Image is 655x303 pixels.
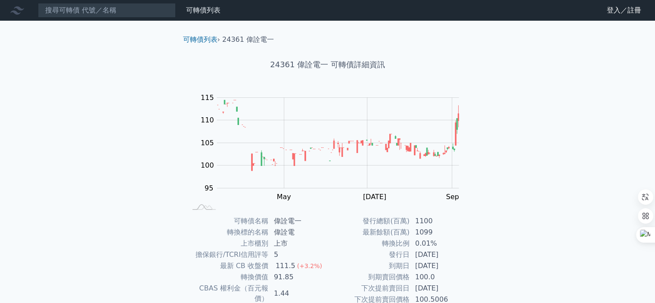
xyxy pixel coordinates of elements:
tspan: 115 [201,94,214,102]
td: [DATE] [410,249,469,260]
g: Chart [196,94,472,201]
td: 上市 [269,238,328,249]
tspan: 95 [205,184,213,192]
td: 轉換比例 [328,238,410,249]
a: 可轉債列表 [186,6,220,14]
li: › [183,34,220,45]
tspan: May [276,193,291,201]
td: 5 [269,249,328,260]
a: 登入／註冊 [600,3,648,17]
td: 到期賣回價格 [328,272,410,283]
td: 偉詮電一 [269,216,328,227]
td: 到期日 [328,260,410,272]
td: 0.01% [410,238,469,249]
td: [DATE] [410,260,469,272]
td: 偉詮電 [269,227,328,238]
td: 1100 [410,216,469,227]
td: 最新 CB 收盤價 [186,260,269,272]
td: 可轉債名稱 [186,216,269,227]
input: 搜尋可轉債 代號／名稱 [38,3,176,18]
td: 轉換價值 [186,272,269,283]
h1: 24361 偉詮電一 可轉債詳細資訊 [176,59,479,71]
td: 100.0 [410,272,469,283]
td: 上市櫃別 [186,238,269,249]
tspan: Sep [446,193,459,201]
td: 發行日 [328,249,410,260]
td: 最新餘額(百萬) [328,227,410,238]
div: 111.5 [274,261,297,271]
tspan: [DATE] [363,193,386,201]
td: 1099 [410,227,469,238]
td: 91.85 [269,272,328,283]
tspan: 105 [201,139,214,147]
tspan: 110 [201,116,214,124]
td: 發行總額(百萬) [328,216,410,227]
a: 可轉債列表 [183,35,217,44]
li: 24361 偉詮電一 [222,34,274,45]
tspan: 100 [201,161,214,169]
td: 擔保銀行/TCRI信用評等 [186,249,269,260]
td: [DATE] [410,283,469,294]
td: 轉換標的名稱 [186,227,269,238]
span: (+3.2%) [297,262,322,269]
td: 下次提前賣回日 [328,283,410,294]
